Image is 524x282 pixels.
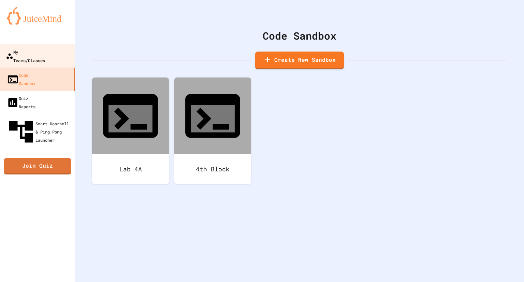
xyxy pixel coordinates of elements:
div: Code Sandbox [92,28,507,43]
div: Lab 4A [92,154,169,184]
a: Lab 4A [92,77,169,184]
img: logo-orange.svg [7,7,68,25]
div: Quiz Reports [7,94,35,111]
a: Join Quiz [4,158,71,174]
div: 4th Block [174,154,251,184]
a: Create New Sandbox [255,52,344,69]
a: 4th Block [174,77,251,184]
div: Code Sandbox [7,71,35,87]
div: Smart Doorbell & Ping Pong Launcher [7,117,72,146]
div: My Teams/Classes [6,47,45,64]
